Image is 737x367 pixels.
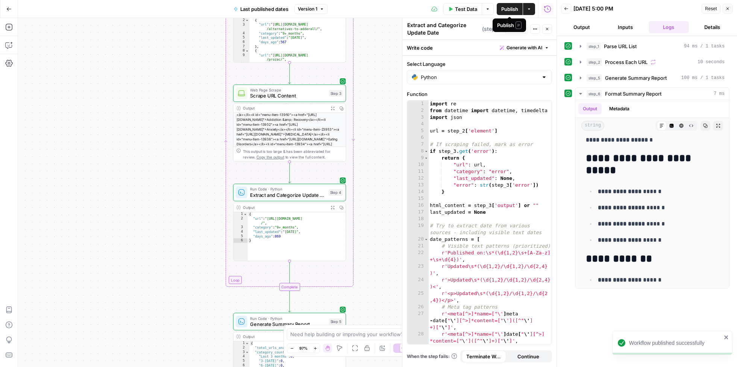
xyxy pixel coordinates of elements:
[501,5,518,13] span: Publish
[250,186,326,192] span: Run Code · Python
[407,121,429,128] div: 4
[407,101,429,107] div: 1
[234,53,250,62] div: 9
[455,5,477,13] span: Test Data
[243,148,343,160] div: This output is too large & has been abbreviated for review. to view the full content.
[234,212,248,217] div: 1
[234,350,250,355] div: 3
[256,155,284,160] span: Copy the output
[605,103,634,114] button: Metadata
[245,49,249,53] span: Toggle code folding, rows 8 through 13
[575,72,729,84] button: 100 ms / 1 tasks
[288,62,291,84] g: Edge from step_2 to step_3
[714,90,725,97] span: 7 ms
[407,304,429,311] div: 26
[649,21,689,33] button: Logs
[587,90,602,97] span: step_6
[407,290,429,304] div: 25
[407,209,429,216] div: 17
[407,114,429,121] div: 3
[605,58,648,66] span: Process Each URL
[605,90,661,97] span: Format Summary Report
[575,40,729,52] button: 94 ms / 1 tasks
[407,168,429,175] div: 11
[424,148,428,155] span: Toggle code folding, rows 8 through 14
[443,3,482,15] button: Test Data
[234,341,250,346] div: 1
[329,318,343,325] div: Step 5
[240,5,288,13] span: Last published dates
[288,291,291,312] g: Edge from step_2-iteration-end to step_5
[229,3,293,15] button: Last published dates
[234,18,250,23] div: 2
[407,175,429,182] div: 12
[234,355,250,359] div: 4
[407,134,429,141] div: 6
[250,320,326,327] span: Generate Summary Report
[421,73,538,81] input: Python
[506,350,550,362] button: Continue
[692,21,732,33] button: Details
[234,49,250,53] div: 8
[234,230,248,234] div: 4
[233,283,346,291] div: Complete
[402,40,557,55] div: Write code
[298,6,317,12] span: Version 1
[234,40,250,44] div: 6
[407,107,429,114] div: 2
[243,333,326,340] div: Output
[288,161,291,183] g: Edge from step_3 to step_4
[561,21,602,33] button: Output
[407,60,552,68] label: Select Language
[329,90,343,96] div: Step 3
[482,25,503,33] span: ( step_4 )
[605,21,646,33] button: Inputs
[234,31,250,36] div: 4
[466,353,502,360] span: Terminate Workflow
[407,148,429,155] div: 8
[698,59,725,65] span: 10 seconds
[407,216,429,222] div: 18
[407,311,429,331] div: 27
[407,90,552,98] label: Function
[605,74,667,82] span: Generate Summary Report
[516,21,522,29] span: P
[234,36,250,40] div: 5
[629,339,722,347] div: Workflow published successfully
[407,161,429,168] div: 10
[245,341,249,346] span: Toggle code folding, rows 1 through 38
[705,5,717,12] span: Reset
[587,74,602,82] span: step_5
[234,44,250,49] div: 7
[407,353,457,360] span: When the step fails:
[497,43,552,53] button: Generate with AI
[581,121,604,131] span: string
[407,128,429,134] div: 5
[587,58,602,66] span: step_2
[506,44,542,51] span: Generate with AI
[250,92,326,99] span: Scrape URL Content
[234,238,248,243] div: 6
[424,155,428,161] span: Toggle code folding, rows 9 through 14
[407,236,429,243] div: 20
[250,87,326,93] span: Web Page Scrape
[407,250,429,263] div: 22
[279,283,300,291] div: Complete
[575,56,729,68] button: 10 seconds
[681,75,725,81] span: 100 ms / 1 tasks
[517,353,539,360] span: Continue
[424,236,428,243] span: Toggle code folding, rows 20 through 27
[234,225,248,230] div: 3
[407,182,429,189] div: 13
[234,234,248,239] div: 5
[407,202,429,209] div: 16
[407,141,429,148] div: 7
[250,191,326,198] span: Extract and Categorize Update Date
[684,43,725,50] span: 94 ms / 1 tasks
[234,62,250,66] div: 10
[234,346,250,350] div: 2
[497,3,523,15] button: Publish
[234,23,250,31] div: 3
[243,212,247,217] span: Toggle code folding, rows 1 through 6
[233,184,346,261] div: Run Code · PythonExtract and Categorize Update DateStep 4Output{ "url":"[URL][DOMAIN_NAME] /", "c...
